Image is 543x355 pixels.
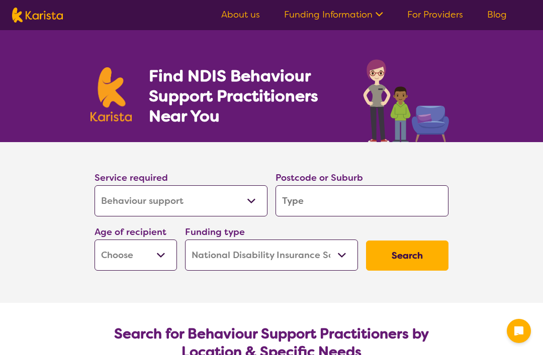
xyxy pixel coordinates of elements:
label: Postcode or Suburb [276,172,363,184]
a: Funding Information [284,9,383,21]
label: Age of recipient [95,226,166,238]
img: behaviour-support [360,54,452,142]
label: Funding type [185,226,245,238]
a: About us [221,9,260,21]
img: Karista logo [12,8,63,23]
a: Blog [487,9,507,21]
button: Search [366,241,448,271]
h1: Find NDIS Behaviour Support Practitioners Near You [149,66,343,126]
img: Karista logo [90,67,132,122]
input: Type [276,185,448,216]
label: Service required [95,172,168,184]
a: For Providers [407,9,463,21]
